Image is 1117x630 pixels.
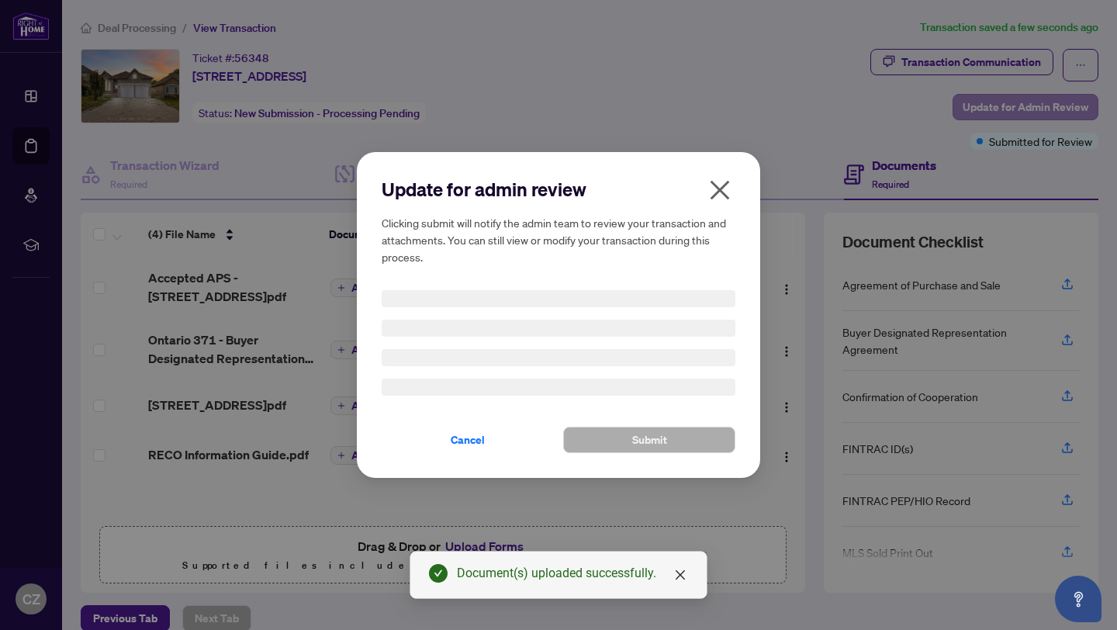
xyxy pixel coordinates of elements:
button: Submit [563,427,735,453]
button: Open asap [1055,576,1101,622]
span: Cancel [451,427,485,452]
a: Close [672,566,689,583]
h2: Update for admin review [382,177,735,202]
span: close [674,569,686,581]
button: Cancel [382,427,554,453]
h5: Clicking submit will notify the admin team to review your transaction and attachments. You can st... [382,214,735,265]
span: close [707,178,732,202]
span: check-circle [429,564,448,583]
div: Document(s) uploaded successfully. [457,564,688,583]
